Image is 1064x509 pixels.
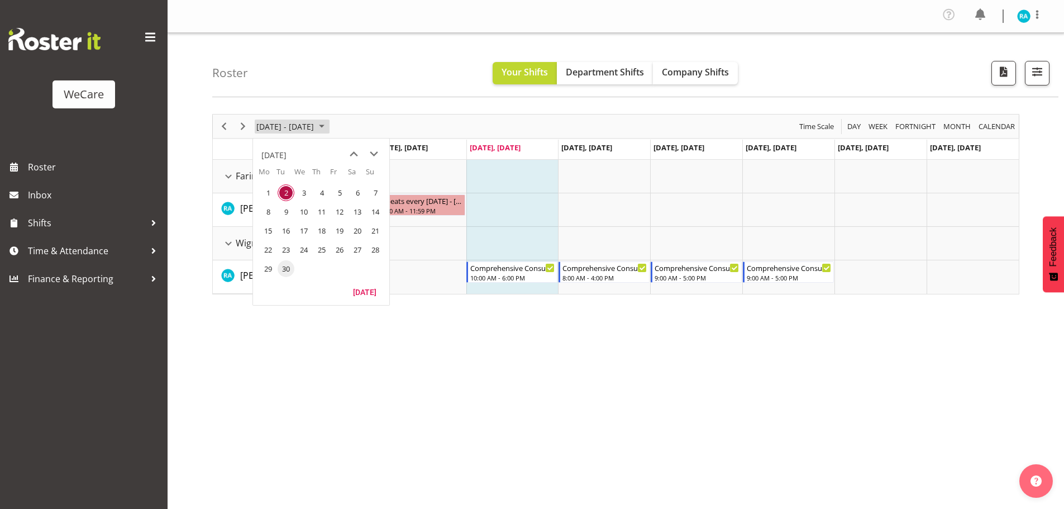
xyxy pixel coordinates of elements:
span: Monday, September 15, 2025 [260,222,276,239]
span: Tuesday, September 30, 2025 [278,260,294,277]
span: Sunday, September 21, 2025 [367,222,384,239]
div: Repeats every [DATE] - [PERSON_NAME] [378,195,463,206]
td: Tuesday, September 2, 2025 [276,183,294,202]
th: We [294,167,312,183]
span: Time Scale [798,120,835,134]
th: Su [366,167,384,183]
span: [DATE], [DATE] [653,142,704,153]
div: Rachna Anderson"s event - Comprehensive Consult 8-4 Begin From Wednesday, September 3, 2025 at 8:... [559,261,650,283]
table: Timeline Week of September 2, 2025 [374,160,1019,294]
img: Rosterit website logo [8,28,101,50]
span: Day [846,120,862,134]
span: Roster [28,159,162,175]
button: next month [364,144,384,164]
span: Wednesday, September 17, 2025 [295,222,312,239]
div: Comprehensive Consult 9-5 [655,262,739,273]
span: Faringdon [236,169,279,183]
span: Saturday, September 20, 2025 [349,222,366,239]
span: [DATE] - [DATE] [255,120,315,134]
div: Rachna Anderson"s event - Comprehensive Consult 9-5 Begin From Thursday, September 4, 2025 at 9:0... [651,261,742,283]
td: Rachna Anderson resource [213,260,374,294]
th: Tu [276,167,294,183]
div: 12:00 AM - 11:59 PM [378,206,463,215]
button: Next [236,120,251,134]
span: [DATE], [DATE] [561,142,612,153]
span: Tuesday, September 16, 2025 [278,222,294,239]
img: rachna-anderson11498.jpg [1017,9,1030,23]
span: Department Shifts [566,66,644,78]
span: Monday, September 1, 2025 [260,184,276,201]
a: [PERSON_NAME] [240,202,309,215]
span: Saturday, September 27, 2025 [349,241,366,258]
span: Wednesday, September 10, 2025 [295,203,312,220]
span: Sunday, September 14, 2025 [367,203,384,220]
span: [DATE], [DATE] [470,142,521,153]
span: Friday, September 19, 2025 [331,222,348,239]
td: Faringdon resource [213,160,374,193]
button: Timeline Month [942,120,973,134]
span: Week [867,120,889,134]
button: Your Shifts [493,62,557,84]
button: Feedback - Show survey [1043,216,1064,292]
span: Your Shifts [502,66,548,78]
th: Sa [348,167,366,183]
span: [DATE], [DATE] [838,142,889,153]
button: Time Scale [798,120,836,134]
span: Wednesday, September 24, 2025 [295,241,312,258]
span: Friday, September 12, 2025 [331,203,348,220]
a: [PERSON_NAME] [240,269,309,282]
td: Wigram resource [213,227,374,260]
span: calendar [977,120,1016,134]
button: Fortnight [894,120,938,134]
th: Fr [330,167,348,183]
span: [DATE], [DATE] [377,142,428,153]
button: Month [977,120,1017,134]
span: Time & Attendance [28,242,145,259]
span: Finance & Reporting [28,270,145,287]
button: Download a PDF of the roster according to the set date range. [991,61,1016,85]
span: Thursday, September 11, 2025 [313,203,330,220]
div: title [261,144,287,167]
span: Monday, September 29, 2025 [260,260,276,277]
button: Timeline Week [867,120,890,134]
span: Wednesday, September 3, 2025 [295,184,312,201]
td: Rachna Anderson resource [213,193,374,227]
span: Month [942,120,972,134]
div: 10:00 AM - 6:00 PM [470,273,555,282]
th: Mo [259,167,276,183]
span: Thursday, September 25, 2025 [313,241,330,258]
div: Comprehensive Consult 10-6 [470,262,555,273]
button: September 01 - 07, 2025 [255,120,330,134]
span: Saturday, September 13, 2025 [349,203,366,220]
span: Tuesday, September 9, 2025 [278,203,294,220]
span: Shifts [28,215,145,231]
span: Inbox [28,187,162,203]
span: Sunday, September 28, 2025 [367,241,384,258]
span: Friday, September 26, 2025 [331,241,348,258]
h4: Roster [212,66,248,79]
span: Tuesday, September 23, 2025 [278,241,294,258]
img: help-xxl-2.png [1030,475,1042,487]
div: Timeline Week of September 2, 2025 [212,114,1019,294]
span: Fortnight [894,120,937,134]
span: Sunday, September 7, 2025 [367,184,384,201]
span: Thursday, September 18, 2025 [313,222,330,239]
div: Previous [214,115,233,138]
span: Monday, September 22, 2025 [260,241,276,258]
button: Previous [217,120,232,134]
div: Rachna Anderson"s event - Comprehensive Consult 9-5 Begin From Friday, September 5, 2025 at 9:00:... [743,261,834,283]
span: Monday, September 8, 2025 [260,203,276,220]
button: Company Shifts [653,62,738,84]
th: Th [312,167,330,183]
div: Comprehensive Consult 8-4 [562,262,647,273]
div: Next [233,115,252,138]
span: Feedback [1048,227,1058,267]
div: 8:00 AM - 4:00 PM [562,273,647,282]
button: Filter Shifts [1025,61,1049,85]
button: Today [346,284,384,299]
span: Company Shifts [662,66,729,78]
button: Timeline Day [846,120,863,134]
span: Friday, September 5, 2025 [331,184,348,201]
